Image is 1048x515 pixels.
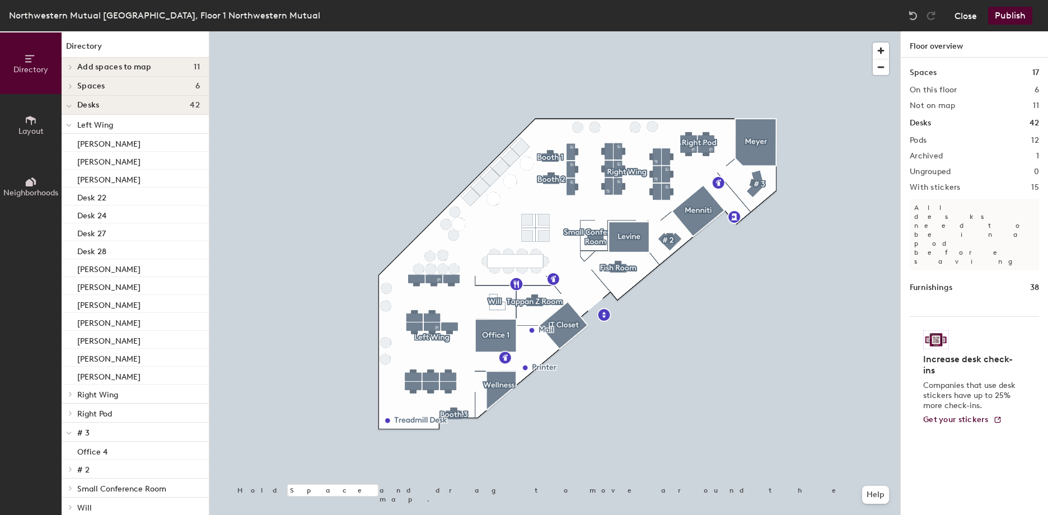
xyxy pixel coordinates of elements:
h2: 1 [1036,152,1039,161]
span: Neighborhoods [3,188,58,198]
span: Right Pod [77,409,112,419]
h4: Increase desk check-ins [923,354,1019,376]
span: 42 [190,101,200,110]
h1: Spaces [910,67,937,79]
h2: 12 [1031,136,1039,145]
span: # 2 [77,465,90,475]
p: [PERSON_NAME] [77,154,141,167]
h1: Furnishings [910,282,952,294]
p: [PERSON_NAME] [77,136,141,149]
p: [PERSON_NAME] [77,333,141,346]
p: [PERSON_NAME] [77,261,141,274]
p: Desk 24 [77,208,106,221]
h1: 17 [1032,67,1039,79]
p: [PERSON_NAME] [77,172,141,185]
button: Help [862,486,889,504]
span: # 3 [77,428,90,438]
span: 6 [195,82,200,91]
span: Small Conference Room [77,484,166,494]
span: Add spaces to map [77,63,152,72]
h2: With stickers [910,183,961,192]
h2: Ungrouped [910,167,951,176]
a: Get your stickers [923,415,1002,425]
button: Close [955,7,977,25]
h2: Not on map [910,101,955,110]
span: Directory [13,65,48,74]
p: All desks need to be in a pod before saving [910,199,1039,270]
span: Will [77,503,92,513]
h2: 15 [1031,183,1039,192]
h2: 6 [1035,86,1039,95]
h2: On this floor [910,86,957,95]
p: Desk 27 [77,226,106,238]
h2: 0 [1034,167,1039,176]
p: [PERSON_NAME] [77,351,141,364]
h1: 42 [1030,117,1039,129]
p: Desk 22 [77,190,106,203]
span: Desks [77,101,99,110]
p: Office 4 [77,444,107,457]
p: [PERSON_NAME] [77,315,141,328]
h1: Directory [62,40,209,58]
span: Layout [18,127,44,136]
span: Left Wing [77,120,113,130]
span: Right Wing [77,390,118,400]
span: 11 [194,63,200,72]
h1: 38 [1030,282,1039,294]
p: [PERSON_NAME] [77,279,141,292]
p: Companies that use desk stickers have up to 25% more check-ins. [923,381,1019,411]
span: Spaces [77,82,105,91]
h1: Desks [910,117,931,129]
p: [PERSON_NAME] [77,369,141,382]
h2: Pods [910,136,927,145]
img: Undo [907,10,919,21]
span: Get your stickers [923,415,989,424]
p: Desk 28 [77,244,106,256]
div: Northwestern Mutual [GEOGRAPHIC_DATA], Floor 1 Northwestern Mutual [9,8,320,22]
h1: Floor overview [901,31,1048,58]
h2: 11 [1033,101,1039,110]
h2: Archived [910,152,943,161]
button: Publish [988,7,1032,25]
img: Redo [925,10,937,21]
p: [PERSON_NAME] [77,297,141,310]
img: Sticker logo [923,330,949,349]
